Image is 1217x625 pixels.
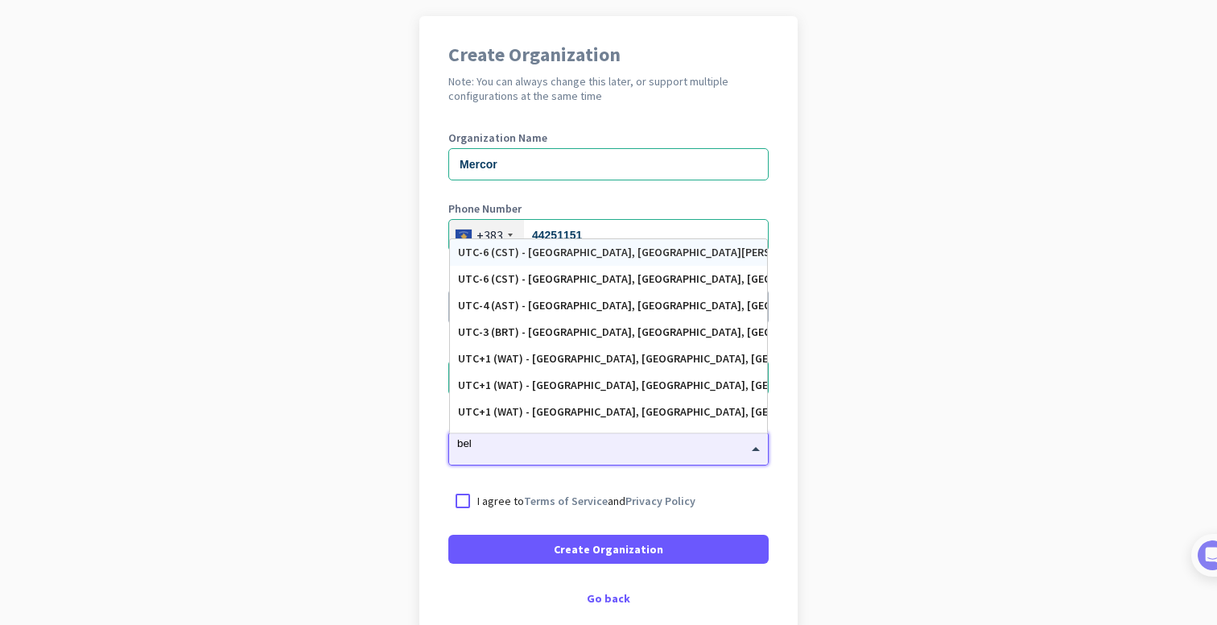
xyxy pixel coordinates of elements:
[458,299,759,312] div: UTC-4 (AST) - [GEOGRAPHIC_DATA], [GEOGRAPHIC_DATA], [GEOGRAPHIC_DATA][PERSON_NAME], [GEOGRAPHIC_D...
[450,239,767,433] div: Options List
[448,132,769,143] label: Organization Name
[458,352,759,366] div: UTC+1 (WAT) - [GEOGRAPHIC_DATA], [GEOGRAPHIC_DATA], [GEOGRAPHIC_DATA], [GEOGRAPHIC_DATA]
[448,203,769,214] label: Phone Number
[458,405,759,419] div: UTC+1 (WAT) - [GEOGRAPHIC_DATA], [GEOGRAPHIC_DATA], [GEOGRAPHIC_DATA], [GEOGRAPHIC_DATA]
[458,325,759,339] div: UTC-3 (BRT) - [GEOGRAPHIC_DATA], [GEOGRAPHIC_DATA], [GEOGRAPHIC_DATA], [GEOGRAPHIC_DATA]
[458,432,759,445] div: UTC+1 (WAT) - N'Djamena, [GEOGRAPHIC_DATA], [GEOGRAPHIC_DATA], [GEOGRAPHIC_DATA]
[458,379,759,392] div: UTC+1 (WAT) - [GEOGRAPHIC_DATA], [GEOGRAPHIC_DATA], [GEOGRAPHIC_DATA]
[448,535,769,564] button: Create Organization
[476,227,503,243] div: +383
[458,272,759,286] div: UTC-6 (CST) - [GEOGRAPHIC_DATA], [GEOGRAPHIC_DATA], [GEOGRAPHIC_DATA][PERSON_NAME], Moose Jaw
[448,274,566,285] label: Organization language
[477,493,695,509] p: I agree to and
[448,148,769,180] input: What is the name of your organization?
[448,45,769,64] h1: Create Organization
[448,593,769,604] div: Go back
[625,494,695,508] a: Privacy Policy
[448,345,769,356] label: Organization Size (Optional)
[554,541,663,557] span: Create Organization
[448,416,769,427] label: Organization Time Zone
[458,246,759,259] div: UTC-6 (CST) - [GEOGRAPHIC_DATA], [GEOGRAPHIC_DATA][PERSON_NAME], [GEOGRAPHIC_DATA][PERSON_NAME], ...
[448,74,769,103] h2: Note: You can always change this later, or support multiple configurations at the same time
[524,494,608,508] a: Terms of Service
[448,219,769,251] input: 28 012 345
